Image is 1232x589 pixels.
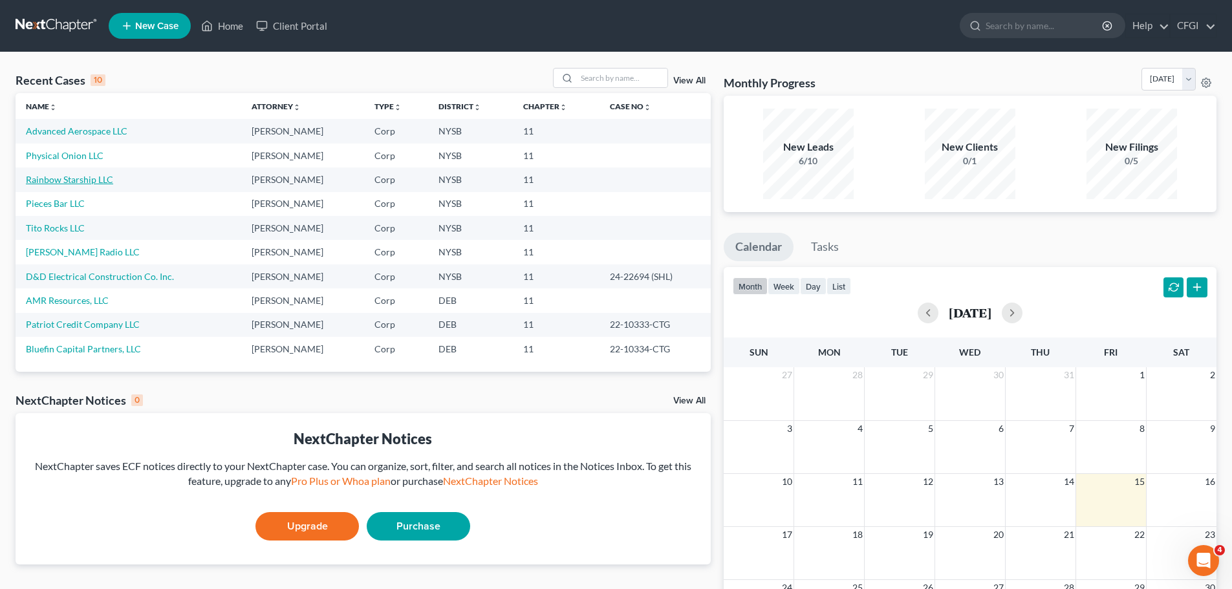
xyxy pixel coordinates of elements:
[367,512,470,541] a: Purchase
[364,288,428,312] td: Corp
[922,527,935,542] span: 19
[252,102,301,111] a: Attorneyunfold_more
[851,527,864,542] span: 18
[750,347,768,358] span: Sun
[241,216,365,240] td: [PERSON_NAME]
[922,474,935,489] span: 12
[1063,367,1075,383] span: 31
[513,264,600,288] td: 11
[1188,545,1219,576] iframe: Intercom live chat
[135,21,178,31] span: New Case
[781,527,794,542] span: 17
[1126,14,1169,37] a: Help
[781,367,794,383] span: 27
[26,429,700,449] div: NextChapter Notices
[241,264,365,288] td: [PERSON_NAME]
[26,222,85,233] a: Tito Rocks LLC
[428,240,513,264] td: NYSB
[992,474,1005,489] span: 13
[428,264,513,288] td: NYSB
[927,421,935,436] span: 5
[513,216,600,240] td: 11
[428,288,513,312] td: DEB
[291,475,391,487] a: Pro Plus or Whoa plan
[364,119,428,143] td: Corp
[1068,421,1075,436] span: 7
[577,69,667,87] input: Search by name...
[241,167,365,191] td: [PERSON_NAME]
[724,75,816,91] h3: Monthly Progress
[255,512,359,541] a: Upgrade
[513,337,600,361] td: 11
[428,167,513,191] td: NYSB
[925,140,1015,155] div: New Clients
[786,421,794,436] span: 3
[600,337,711,361] td: 22-10334-CTG
[443,475,538,487] a: NextChapter Notices
[1209,421,1216,436] span: 9
[856,421,864,436] span: 4
[241,119,365,143] td: [PERSON_NAME]
[26,459,700,489] div: NextChapter saves ECF notices directly to your NextChapter case. You can organize, sort, filter, ...
[600,264,711,288] td: 24-22694 (SHL)
[800,277,827,295] button: day
[733,277,768,295] button: month
[992,367,1005,383] span: 30
[241,192,365,216] td: [PERSON_NAME]
[26,102,57,111] a: Nameunfold_more
[394,103,402,111] i: unfold_more
[364,216,428,240] td: Corp
[1204,527,1216,542] span: 23
[1215,545,1225,555] span: 4
[438,102,481,111] a: Districtunfold_more
[959,347,980,358] span: Wed
[523,102,567,111] a: Chapterunfold_more
[997,421,1005,436] span: 6
[922,367,935,383] span: 29
[428,216,513,240] td: NYSB
[799,233,850,261] a: Tasks
[26,295,109,306] a: AMR Resources, LLC
[241,240,365,264] td: [PERSON_NAME]
[600,313,711,337] td: 22-10333-CTG
[91,74,105,86] div: 10
[851,474,864,489] span: 11
[559,103,567,111] i: unfold_more
[195,14,250,37] a: Home
[1031,347,1050,358] span: Thu
[513,313,600,337] td: 11
[643,103,651,111] i: unfold_more
[1173,347,1189,358] span: Sat
[428,337,513,361] td: DEB
[241,144,365,167] td: [PERSON_NAME]
[364,337,428,361] td: Corp
[763,155,854,167] div: 6/10
[250,14,334,37] a: Client Portal
[513,144,600,167] td: 11
[26,319,140,330] a: Patriot Credit Company LLC
[513,119,600,143] td: 11
[1209,367,1216,383] span: 2
[724,233,794,261] a: Calendar
[16,72,105,88] div: Recent Cases
[673,76,706,85] a: View All
[26,125,127,136] a: Advanced Aerospace LLC
[241,337,365,361] td: [PERSON_NAME]
[293,103,301,111] i: unfold_more
[1104,347,1118,358] span: Fri
[1204,474,1216,489] span: 16
[1138,367,1146,383] span: 1
[768,277,800,295] button: week
[673,396,706,405] a: View All
[513,288,600,312] td: 11
[763,140,854,155] div: New Leads
[16,392,143,408] div: NextChapter Notices
[513,240,600,264] td: 11
[949,306,991,319] h2: [DATE]
[1086,155,1177,167] div: 0/5
[26,246,140,257] a: [PERSON_NAME] Radio LLC
[49,103,57,111] i: unfold_more
[513,192,600,216] td: 11
[891,347,908,358] span: Tue
[428,144,513,167] td: NYSB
